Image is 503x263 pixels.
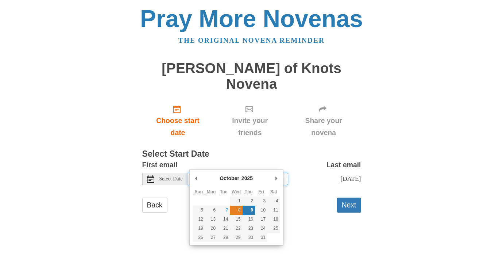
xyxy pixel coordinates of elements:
[142,61,361,92] h1: [PERSON_NAME] of Knots Novena
[267,197,280,206] button: 4
[243,224,255,233] button: 23
[221,115,279,139] span: Invite your friends
[142,198,167,213] a: Back
[267,206,280,215] button: 11
[255,224,267,233] button: 24
[245,189,253,194] abbr: Thursday
[240,173,254,184] div: 2025
[159,176,183,182] span: Select Date
[187,173,288,185] input: Use the arrow keys to pick a date
[243,206,255,215] button: 9
[255,215,267,224] button: 17
[217,233,230,242] button: 28
[243,215,255,224] button: 16
[230,215,242,224] button: 15
[193,215,205,224] button: 12
[230,206,242,215] button: 8
[193,173,200,184] button: Previous Month
[230,197,242,206] button: 1
[220,189,227,194] abbr: Tuesday
[205,206,217,215] button: 6
[258,189,264,194] abbr: Friday
[213,99,286,142] div: Click "Next" to confirm your start date first.
[207,189,216,194] abbr: Monday
[218,173,240,184] div: October
[326,159,361,171] label: Last email
[267,224,280,233] button: 25
[243,233,255,242] button: 30
[193,206,205,215] button: 5
[178,37,325,44] a: The original novena reminder
[340,175,361,182] span: [DATE]
[193,224,205,233] button: 19
[286,99,361,142] div: Click "Next" to confirm your start date first.
[217,215,230,224] button: 14
[205,215,217,224] button: 13
[140,5,363,32] a: Pray More Novenas
[232,189,241,194] abbr: Wednesday
[217,206,230,215] button: 7
[255,197,267,206] button: 3
[243,197,255,206] button: 2
[230,233,242,242] button: 29
[194,189,203,194] abbr: Sunday
[193,233,205,242] button: 26
[142,159,178,171] label: First email
[142,149,361,159] h3: Select Start Date
[230,224,242,233] button: 22
[294,115,354,139] span: Share your novena
[337,198,361,213] button: Next
[150,115,206,139] span: Choose start date
[273,173,280,184] button: Next Month
[205,224,217,233] button: 20
[270,189,277,194] abbr: Saturday
[255,206,267,215] button: 10
[255,233,267,242] button: 31
[142,99,214,142] a: Choose start date
[267,215,280,224] button: 18
[205,233,217,242] button: 27
[217,224,230,233] button: 21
